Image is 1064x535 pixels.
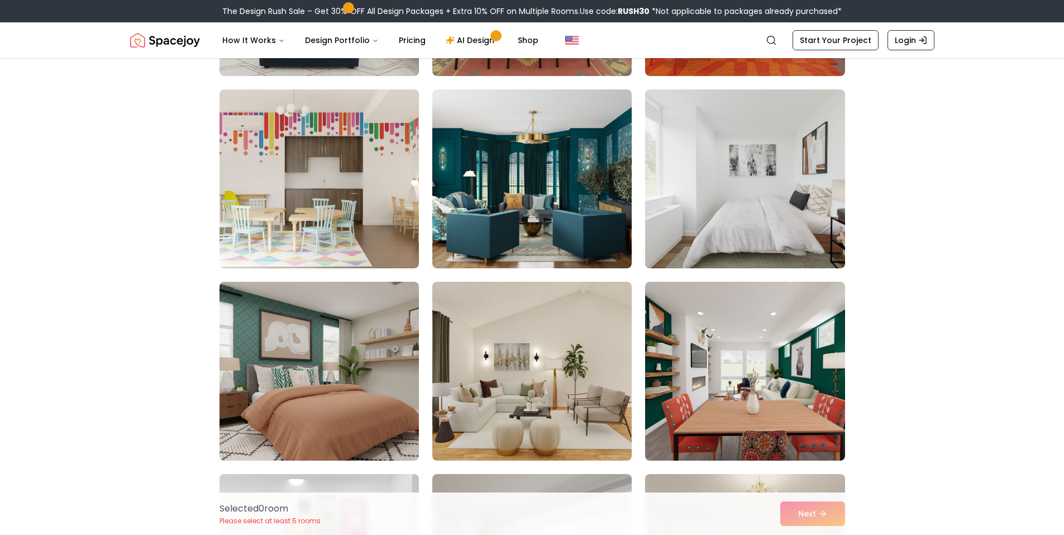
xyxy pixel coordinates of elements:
[296,29,388,51] button: Design Portfolio
[509,29,547,51] a: Shop
[220,282,419,461] img: Room room-10
[213,29,547,51] nav: Main
[213,29,294,51] button: How It Works
[390,29,435,51] a: Pricing
[793,30,879,50] a: Start Your Project
[220,502,321,515] p: Selected 0 room
[432,89,632,268] img: Room room-8
[565,34,579,47] img: United States
[130,29,200,51] a: Spacejoy
[640,85,850,273] img: Room room-9
[580,6,650,17] span: Use code:
[130,22,934,58] nav: Global
[650,6,842,17] span: *Not applicable to packages already purchased*
[130,29,200,51] img: Spacejoy Logo
[220,89,419,268] img: Room room-7
[437,29,507,51] a: AI Design
[432,282,632,461] img: Room room-11
[888,30,934,50] a: Login
[618,6,650,17] b: RUSH30
[645,282,844,461] img: Room room-12
[222,6,842,17] div: The Design Rush Sale – Get 30% OFF All Design Packages + Extra 10% OFF on Multiple Rooms.
[220,517,321,525] p: Please select at least 5 rooms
